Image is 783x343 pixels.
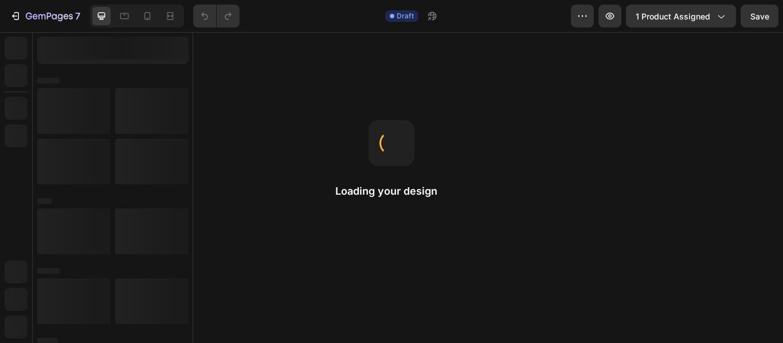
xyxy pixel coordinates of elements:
[750,11,769,21] span: Save
[193,5,240,27] div: Undo/Redo
[335,184,448,198] h2: Loading your design
[397,11,414,21] span: Draft
[626,5,736,27] button: 1 product assigned
[741,5,778,27] button: Save
[636,10,710,22] span: 1 product assigned
[5,5,85,27] button: 7
[75,9,80,23] p: 7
